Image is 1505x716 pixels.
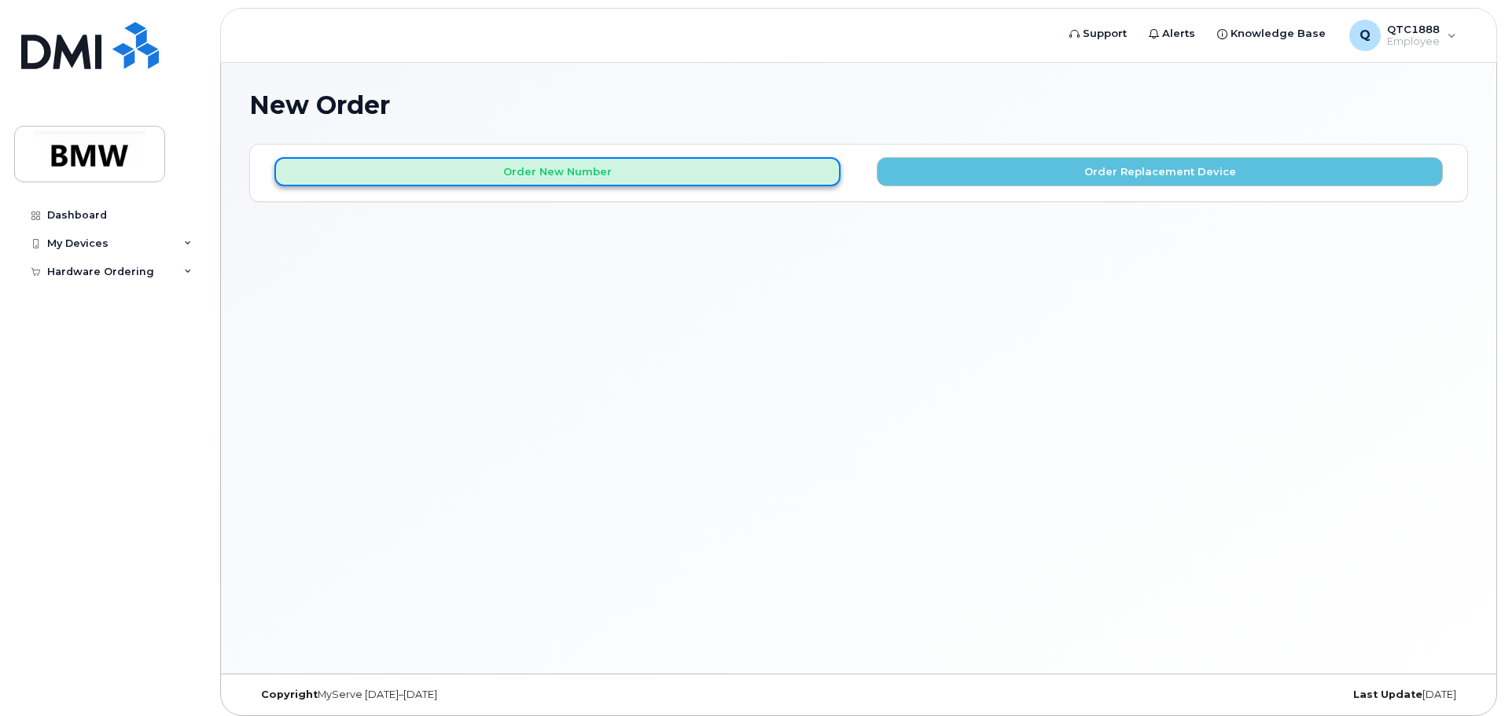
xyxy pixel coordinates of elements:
strong: Copyright [261,688,318,700]
h1: New Order [249,91,1468,119]
button: Order Replacement Device [877,157,1443,186]
strong: Last Update [1353,688,1422,700]
div: MyServe [DATE]–[DATE] [249,688,656,701]
div: [DATE] [1062,688,1468,701]
button: Order New Number [274,157,841,186]
iframe: Messenger Launcher [1437,648,1493,704]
